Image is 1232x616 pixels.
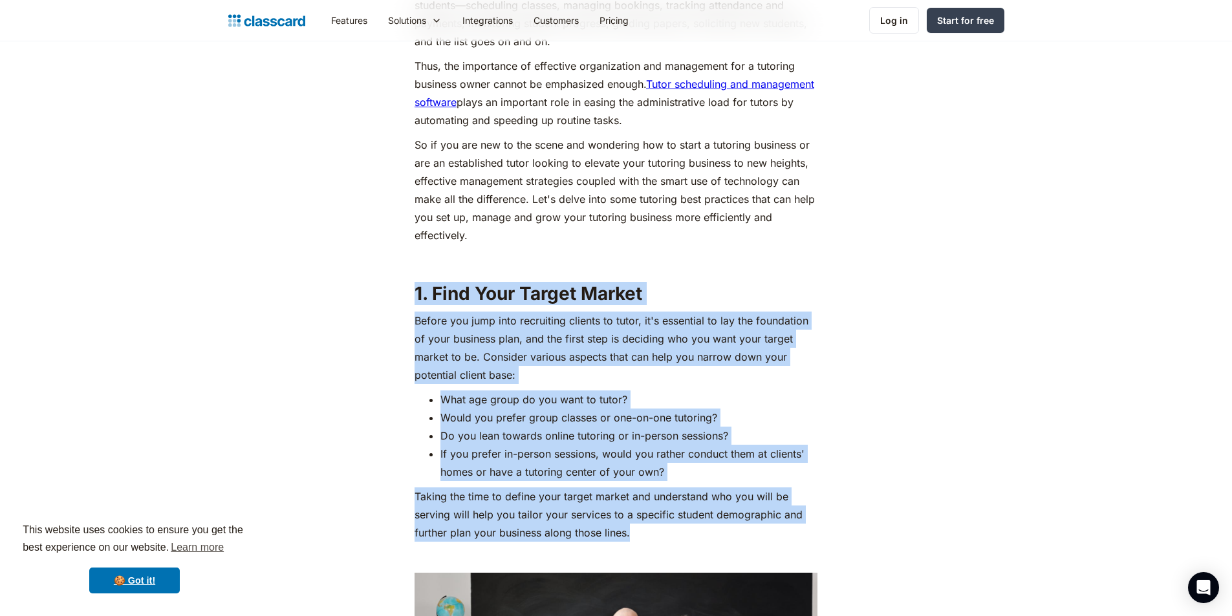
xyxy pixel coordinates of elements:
a: Features [321,6,378,35]
div: cookieconsent [10,510,259,606]
p: ‍ [415,251,817,269]
a: Customers [523,6,589,35]
div: Solutions [378,6,452,35]
span: This website uses cookies to ensure you get the best experience on our website. [23,522,246,557]
li: Would you prefer group classes or one-on-one tutoring? [440,409,817,427]
li: What age group do you want to tutor? [440,390,817,409]
p: Taking the time to define your target market and understand who you will be serving will help you... [415,487,817,542]
div: Solutions [388,14,426,27]
a: Start for free [927,8,1004,33]
div: Open Intercom Messenger [1188,572,1219,603]
a: learn more about cookies [169,538,226,557]
div: Log in [880,14,908,27]
strong: 1. Find Your Target Market [415,282,642,304]
a: dismiss cookie message [89,568,180,593]
a: home [228,12,305,30]
li: If you prefer in-person sessions, would you rather conduct them at clients' homes or have a tutor... [440,445,817,481]
a: Pricing [589,6,639,35]
div: Start for free [937,14,994,27]
p: Thus, the importance of effective organization and management for a tutoring business owner canno... [415,57,817,129]
p: ‍ [415,548,817,566]
li: Do you lean towards online tutoring or in-person sessions? [440,427,817,445]
p: So if you are new to the scene and wondering how to start a tutoring business or are an establish... [415,136,817,244]
a: Integrations [452,6,523,35]
p: Before you jump into recruiting clients to tutor, it's essential to lay the foundation of your bu... [415,312,817,384]
a: Log in [869,7,919,34]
